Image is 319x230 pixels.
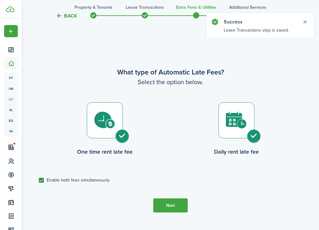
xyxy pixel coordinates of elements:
a: kl [4,105,18,115]
label: Enable both fees simultaneously [39,178,110,183]
control-radio-card-title: One time rent late fee [39,148,170,156]
button: Open menu [4,25,18,37]
control-radio-card-title: Daily rent late fee [170,148,302,156]
a: pt [4,73,18,83]
img: Daily rent late fee [226,111,247,129]
a: oc [4,94,18,105]
button: Next [153,198,188,212]
img: One time rent late fee [94,112,115,129]
a: in [4,126,18,136]
a: un [4,83,18,94]
h3: Additional Services [229,4,266,11]
wizard-step-header-description: Select the option below. [39,77,302,87]
h3: Extra fees & Utilities [176,4,217,11]
h3: Property & Tenants [75,4,112,11]
button: Back [56,13,77,19]
wizard-step-header-title: What type of Automatic Late Fees? [39,67,302,77]
a: eq [4,115,18,126]
h3: Lease Transactions [126,4,164,11]
img: TenantCloud [6,6,14,12]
